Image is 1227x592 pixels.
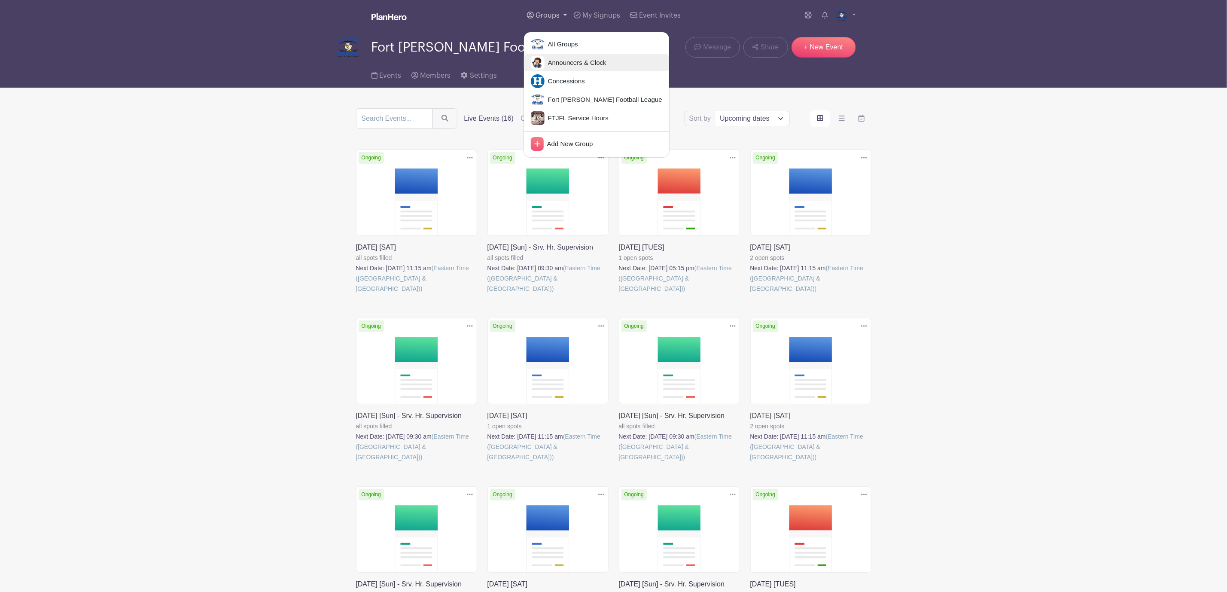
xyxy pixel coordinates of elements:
img: logo_white-6c42ec7e38ccf1d336a20a19083b03d10ae64f83f12c07503d8b9e83406b4c7d.svg [371,13,407,20]
a: FTJFL Service Hours [524,110,669,127]
span: Settings [470,72,497,79]
a: Message [685,37,740,58]
span: Announcers & Clock [545,58,606,68]
img: 2.png [531,93,545,107]
span: Fort [PERSON_NAME] Football League [545,95,662,105]
a: Settings [461,60,496,88]
a: All Groups [524,36,669,53]
label: Sort by [689,113,714,124]
a: Fort [PERSON_NAME] Football League [524,91,669,108]
span: Fort [PERSON_NAME] Football League [371,40,600,55]
img: FTJFL%203.jpg [531,111,545,125]
span: Share [761,42,779,52]
a: Concessions [524,73,669,90]
span: Events [379,72,401,79]
label: Live Events (16) [464,113,514,124]
img: 2.png [835,9,849,22]
a: Share [743,37,788,58]
img: Untitled%20design%20(19).png [531,56,545,70]
span: Concessions [545,76,585,86]
span: Groups [536,12,560,19]
input: Search Events... [356,108,433,129]
span: All Groups [545,40,578,49]
label: Completed (43) [521,113,568,124]
span: FTJFL Service Hours [545,113,609,123]
span: Event Invites [639,12,681,19]
span: Add New Group [544,139,593,149]
span: Message [703,42,731,52]
img: blob.png [531,74,545,88]
a: Add New Group [524,135,669,153]
a: Events [371,60,401,88]
img: 2.png [335,34,361,60]
div: filters [464,113,611,124]
div: order and view [810,110,871,127]
img: 2.png [531,37,545,51]
a: + New Event [792,37,856,58]
span: My Signups [582,12,620,19]
a: Announcers & Clock [524,54,669,71]
span: Members [420,72,451,79]
a: Members [411,60,451,88]
div: Groups [524,32,670,158]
